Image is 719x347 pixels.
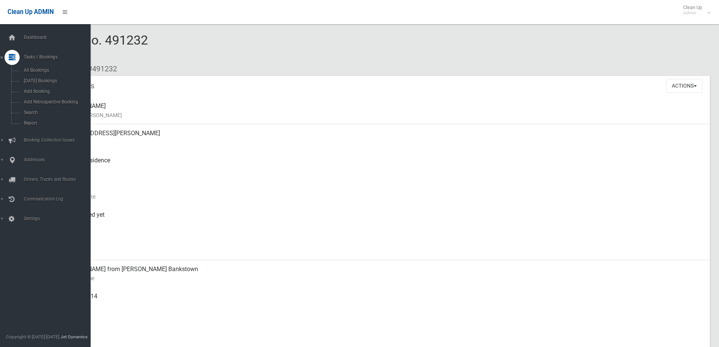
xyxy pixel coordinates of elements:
span: Booking Collection Issues [22,137,96,143]
div: 0498 888 014 [60,287,704,315]
span: Clean Up [679,5,710,16]
span: Dashboard [22,35,96,40]
small: Zone [60,247,704,256]
div: [PERSON_NAME] [60,97,704,124]
span: Drivers, Trucks and Routes [22,177,96,182]
div: [DATE] [60,233,704,260]
small: Landline [60,328,704,337]
strong: Jet Dynamics [60,334,88,339]
small: Admin [683,10,702,16]
small: Name of [PERSON_NAME] [60,111,704,120]
span: Report [22,120,90,126]
span: Settings [22,216,96,221]
span: Addresses [22,157,96,162]
span: All Bookings [22,68,90,73]
span: Tasks / Bookings [22,54,96,60]
small: Pickup Point [60,165,704,174]
div: [PERSON_NAME] from [PERSON_NAME] Bankstown [60,260,704,287]
small: Collected At [60,219,704,228]
div: [DATE] [60,179,704,206]
li: #491232 [82,62,117,76]
span: Copyright © [DATE]-[DATE] [6,334,59,339]
span: Search [22,110,90,115]
small: Address [60,138,704,147]
span: Booking No. 491232 [33,32,148,62]
small: Collection Date [60,192,704,201]
small: Contact Name [60,274,704,283]
span: Clean Up ADMIN [8,8,54,15]
span: Communication Log [22,196,96,202]
span: Add Retrospective Booking [22,99,90,105]
span: Add Booking [22,89,90,94]
div: [STREET_ADDRESS][PERSON_NAME] [60,124,704,151]
span: [DATE] Bookings [22,78,90,83]
div: Not collected yet [60,206,704,233]
div: Front of Residence [60,151,704,179]
small: Mobile [60,301,704,310]
div: None given [60,315,704,342]
button: Actions [666,79,702,93]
